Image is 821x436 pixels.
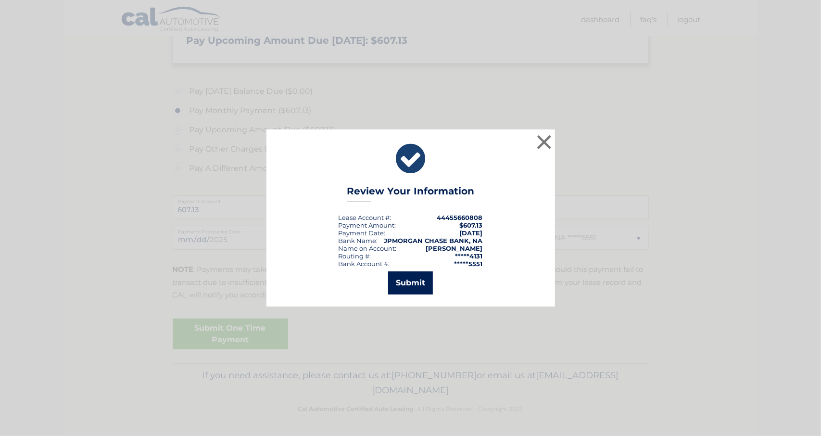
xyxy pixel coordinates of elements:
[384,237,483,244] strong: JPMORGAN CHASE BANK, NA
[388,271,433,295] button: Submit
[339,214,392,221] div: Lease Account #:
[339,229,386,237] div: :
[339,252,371,260] div: Routing #:
[460,221,483,229] span: $607.13
[460,229,483,237] span: [DATE]
[339,260,390,268] div: Bank Account #:
[339,237,378,244] div: Bank Name:
[437,214,483,221] strong: 44455660808
[339,244,397,252] div: Name on Account:
[339,221,396,229] div: Payment Amount:
[339,229,384,237] span: Payment Date
[535,132,554,152] button: ×
[347,185,474,202] h3: Review Your Information
[426,244,483,252] strong: [PERSON_NAME]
